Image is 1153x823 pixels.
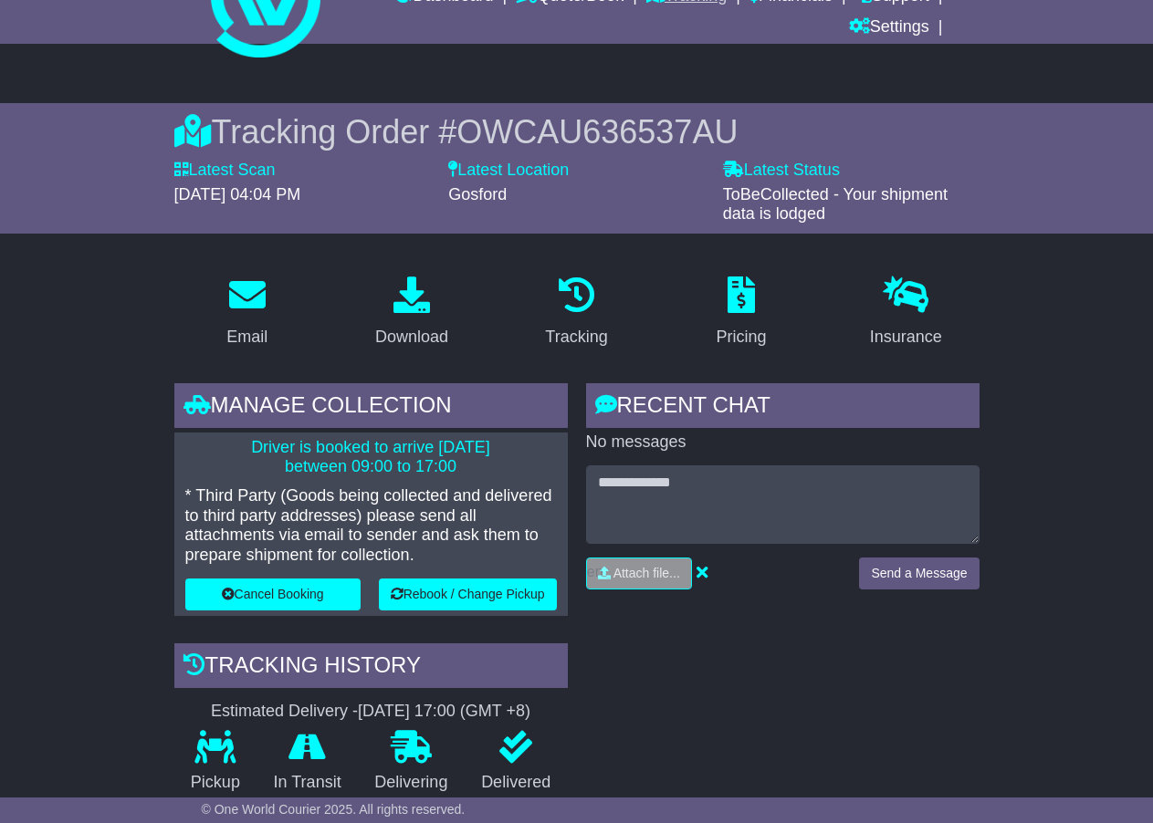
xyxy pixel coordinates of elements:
[185,486,557,565] p: * Third Party (Goods being collected and delivered to third party addresses) please send all atta...
[448,161,569,181] label: Latest Location
[586,383,980,432] div: RECENT CHAT
[858,270,954,356] a: Insurance
[174,161,276,181] label: Latest Scan
[375,325,448,349] div: Download
[174,383,568,432] div: Manage collection
[723,161,840,181] label: Latest Status
[226,325,267,349] div: Email
[716,325,766,349] div: Pricing
[257,773,358,793] p: In Transit
[448,185,507,203] span: Gosford
[533,270,619,356] a: Tracking
[456,113,738,151] span: OWCAU636537AU
[465,773,568,793] p: Delivered
[545,325,607,349] div: Tracking
[174,643,568,693] div: Tracking history
[174,112,980,151] div: Tracking Order #
[586,432,980,453] p: No messages
[849,13,929,44] a: Settings
[174,773,257,793] p: Pickup
[723,185,948,224] span: ToBeCollected - Your shipment data is lodged
[185,438,557,477] p: Driver is booked to arrive [DATE] between 09:00 to 17:00
[215,270,279,356] a: Email
[185,578,361,610] button: Cancel Booking
[174,702,568,722] div: Estimated Delivery -
[174,185,301,203] span: [DATE] 04:04 PM
[859,557,979,589] button: Send a Message
[870,325,942,349] div: Insurance
[358,773,465,793] p: Delivering
[358,702,530,722] div: [DATE] 17:00 (GMT +8)
[704,270,778,356] a: Pricing
[202,802,466,817] span: © One World Courier 2025. All rights reserved.
[379,578,557,610] button: Rebook / Change Pickup
[363,270,460,356] a: Download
